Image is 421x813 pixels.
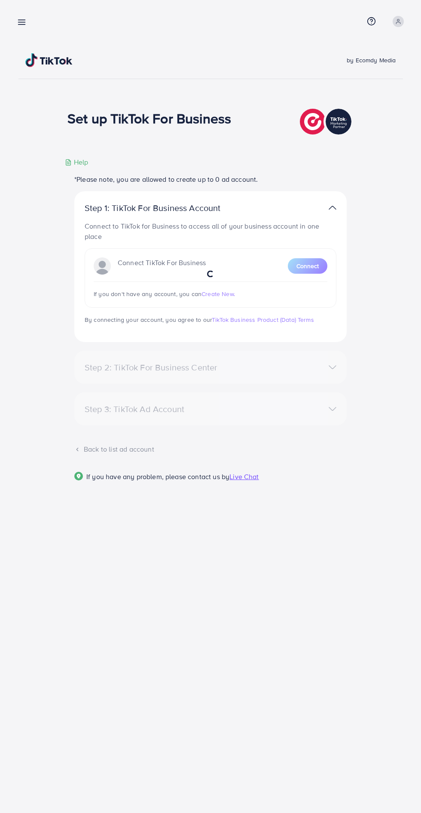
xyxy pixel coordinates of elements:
p: *Please note, you are allowed to create up to 0 ad account. [74,174,347,184]
span: Live Chat [229,472,259,481]
p: Step 1: TikTok For Business Account [85,203,248,213]
div: Help [65,157,88,167]
h1: Set up TikTok For Business [67,110,231,126]
div: Back to list ad account [74,444,347,454]
span: by Ecomdy Media [347,56,396,64]
img: TikTok [25,53,73,67]
img: TikTok partner [300,107,354,137]
img: Popup guide [74,472,83,480]
img: TikTok partner [329,202,336,214]
span: If you have any problem, please contact us by [86,472,229,481]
